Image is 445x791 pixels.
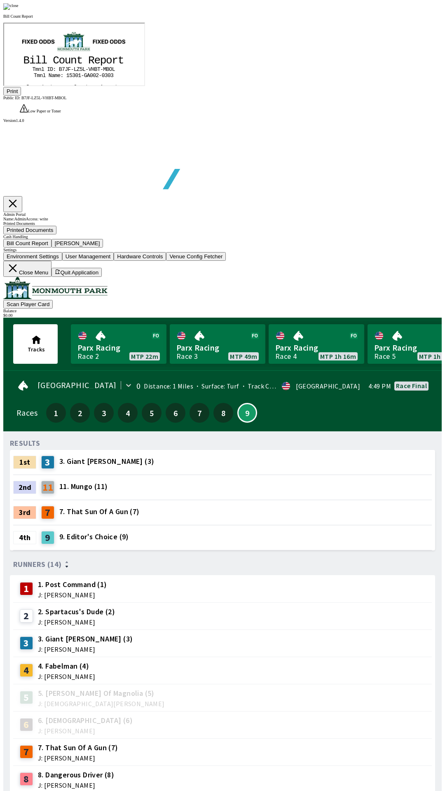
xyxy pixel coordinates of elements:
tspan: F [64,43,67,49]
span: Parx Racing [176,342,259,353]
span: [GEOGRAPHIC_DATA] [37,382,117,388]
iframe: ReportvIEWER [3,23,145,86]
img: close [3,3,19,10]
tspan: m [50,49,54,55]
div: Race final [396,382,427,389]
span: Runners (14) [13,561,62,568]
tspan: 1 [74,49,77,55]
span: 8. Dangerous Driver (8) [38,770,114,780]
span: 2 [72,410,88,416]
div: 1st [13,456,36,469]
tspan: 0 [98,49,101,55]
button: 8 [213,403,233,423]
div: 9 [41,531,54,544]
button: 6 [166,403,185,423]
span: MTP 49m [230,353,257,360]
tspan: 0 [86,49,89,55]
tspan: H [87,43,91,49]
a: Parx RacingRace 2MTP 22m [71,324,166,364]
span: 3. Giant [PERSON_NAME] (3) [38,634,133,644]
span: J: [PERSON_NAME] [38,646,133,653]
span: MTP 1h 16m [320,353,356,360]
div: [GEOGRAPHIC_DATA] [296,383,360,389]
tspan: i [37,61,40,67]
tspan: o [49,61,52,67]
span: 4. Fabelman (4) [38,661,95,672]
span: 9 [240,411,254,415]
tspan: G [80,49,83,55]
div: 8 [20,772,33,786]
span: 5 [144,410,159,416]
span: 3. Giant [PERSON_NAME] (3) [59,456,154,467]
span: 11. Mungo (11) [59,481,108,492]
span: 2. Spartacus's Dude (2) [38,606,115,617]
tspan: L [78,43,82,49]
tspan: m [99,61,102,67]
button: Close Menu [3,261,52,277]
tspan: I [43,43,46,49]
div: Cash Handling [3,234,442,239]
tspan: 3 [68,49,71,55]
button: 4 [118,403,138,423]
tspan: T [93,43,96,49]
span: J: [PERSON_NAME] [38,619,115,625]
span: 3 [96,410,112,416]
button: 3 [94,403,114,423]
tspan: 2 [92,49,95,55]
span: 7. That Sun Of A Gun (7) [38,742,118,753]
span: 7. That Sun Of A Gun (7) [59,506,140,517]
tspan: D [46,43,49,49]
tspan: t [111,61,114,67]
div: $ 0.00 [3,313,442,318]
button: 5 [142,403,162,423]
tspan: L [70,43,73,49]
div: Settings [3,248,442,252]
tspan: - [77,49,80,55]
div: Races [16,410,37,416]
tspan: D [22,61,26,67]
span: Distance: 1 Miles [144,382,193,390]
span: Parx Racing [275,342,358,353]
span: 1. Post Command (1) [38,579,107,590]
tspan: B [19,31,26,43]
tspan: B [90,43,94,49]
div: 1 [20,582,33,595]
tspan: n [28,61,32,67]
tspan: L [108,43,111,49]
div: Printed Documents [3,221,442,226]
button: Tracks [13,324,58,364]
div: Version 1.4.0 [3,118,442,123]
div: Admin Portal [3,212,442,217]
div: 2nd [13,481,36,494]
span: J: [DEMOGRAPHIC_DATA][PERSON_NAME] [38,700,165,707]
div: 3rd [13,506,36,519]
tspan: n [34,43,37,49]
span: J: [PERSON_NAME] [38,673,95,680]
span: 7 [192,410,207,416]
span: J: [PERSON_NAME] [38,782,114,789]
button: Venue Config Fetcher [166,252,226,261]
tspan: A [96,61,99,67]
tspan: n [66,31,73,43]
tspan: T [30,49,33,55]
span: Tracks [28,346,45,353]
span: 4:49 PM [368,383,391,389]
tspan: Z [73,43,76,49]
tspan: J [61,43,64,49]
div: 3 [20,637,33,650]
tspan: N [44,49,48,55]
span: 6. [DEMOGRAPHIC_DATA] (6) [38,715,133,726]
tspan: n [78,61,82,67]
button: Scan Player Card [3,300,53,309]
tspan: l [37,31,44,43]
span: 5. [PERSON_NAME] Of Magnolia (5) [38,688,165,699]
tspan: i [25,31,32,43]
tspan: r [108,31,115,43]
tspan: C [70,61,73,67]
p: Bill Count Report [3,14,442,19]
button: 7 [190,403,209,423]
button: 1 [46,403,66,423]
tspan: t [46,61,49,67]
div: Name: Admin Access: write [3,217,442,221]
tspan: - [96,43,99,49]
